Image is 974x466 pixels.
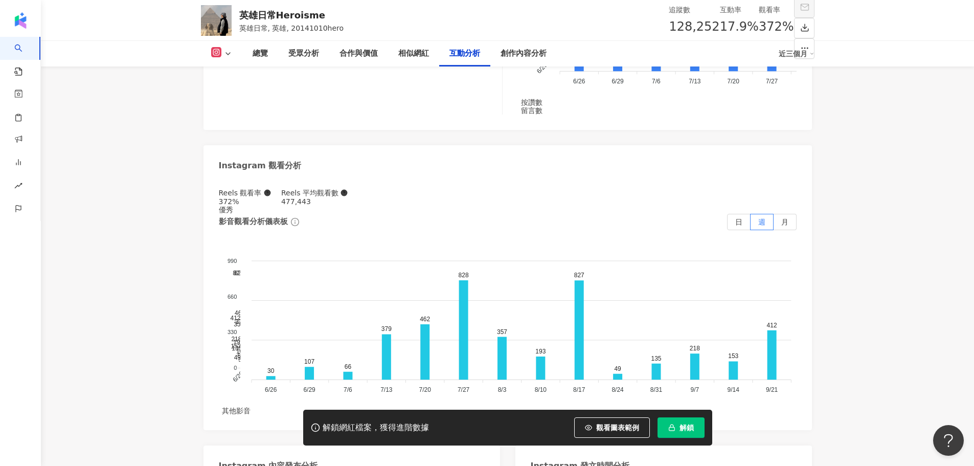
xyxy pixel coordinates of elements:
img: KOL Avatar [201,5,232,36]
tspan: 8/17 [573,386,585,393]
span: 日 [735,218,742,226]
a: search [14,37,35,77]
tspan: 6/29 [611,78,624,85]
tspan: 6/26 [265,386,277,393]
span: 週 [758,218,765,226]
tspan: 7/6 [652,78,661,85]
tspan: 7/20 [419,386,431,393]
div: Reels 平均觀看數 [281,189,348,197]
button: 觀看圖表範例 [574,417,650,438]
div: 觀看率 [759,4,794,15]
tspan: 9/21 [765,386,778,393]
tspan: 7/20 [727,78,739,85]
div: 留言數 [521,106,542,115]
div: 影音觀看分析儀表板 [219,216,288,227]
tspan: 6/26 [535,61,549,75]
tspan: 6/29 [303,386,315,393]
tspan: 7/27 [766,78,778,85]
span: 英雄日常, 英雄, 20141010hero [239,24,344,32]
div: 總覽 [253,48,268,60]
span: 17.9% [720,17,759,37]
img: logo icon [12,12,29,29]
tspan: 7/27 [457,386,469,393]
tspan: 8/3 [497,386,506,393]
tspan: 8/31 [650,386,662,393]
div: 按讚數 [521,98,542,106]
tspan: 9/7 [690,386,699,393]
tspan: 7/13 [689,78,701,85]
div: 互動率 [720,4,759,15]
span: 128,252 [669,19,719,34]
div: 477,443 [281,197,348,206]
tspan: 330 [228,329,237,335]
tspan: 8/10 [534,386,547,393]
div: 互動分析 [449,48,480,60]
div: 其他影音 [222,407,251,415]
div: 相似網紅 [398,48,429,60]
div: 近三個月 [779,46,814,62]
button: 解鎖 [658,417,705,438]
span: 月 [781,218,788,226]
tspan: 7/13 [380,386,393,393]
tspan: 6/26 [231,370,245,384]
span: 解鎖 [679,424,694,432]
div: 合作與價值 [339,48,378,60]
tspan: 0 [234,365,237,371]
span: info-circle [289,216,301,228]
div: 受眾分析 [288,48,319,60]
tspan: 990 [228,257,237,263]
div: 372% [219,197,271,206]
tspan: 6/26 [573,78,585,85]
div: Instagram 觀看分析 [219,160,302,171]
span: rise [14,175,22,198]
span: 372% [759,17,794,37]
tspan: 660 [228,293,237,299]
tspan: 7/6 [344,386,352,393]
div: Reels 觀看率 [219,189,271,197]
div: 追蹤數 [669,4,719,15]
div: 解鎖網紅檔案，獲得進階數據 [323,423,429,433]
div: 創作內容分析 [501,48,547,60]
div: 優秀 [219,206,271,214]
div: 英雄日常Heroisme [239,9,344,21]
tspan: 9/14 [727,386,739,393]
span: 觀看圖表範例 [596,424,639,432]
tspan: 8/24 [611,386,624,393]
